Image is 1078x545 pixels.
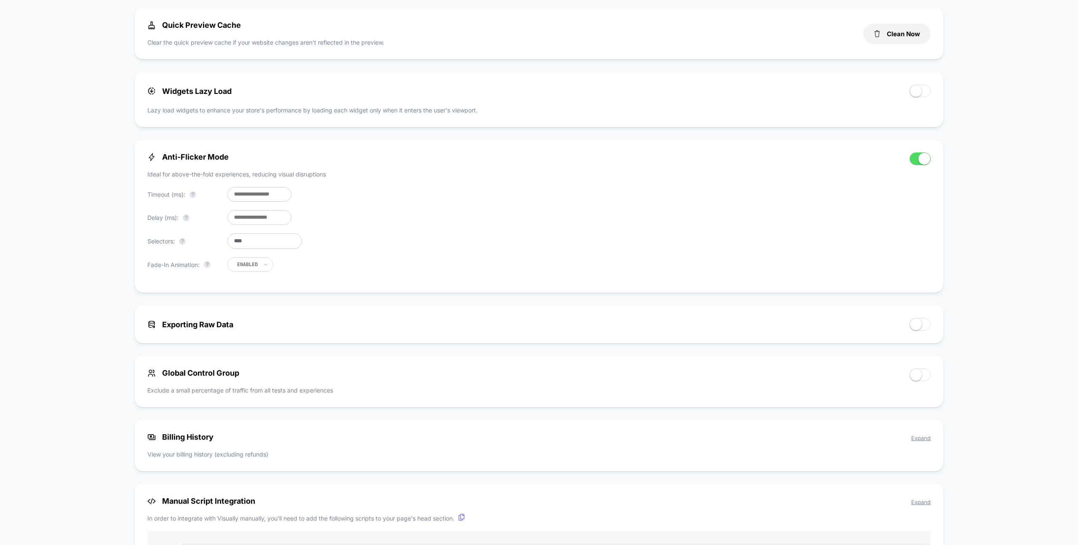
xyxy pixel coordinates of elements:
button: ? [204,261,211,268]
button: Clean Now [863,24,931,44]
span: Expand [911,499,931,505]
span: Global Control Group [147,369,239,377]
span: Billing History [147,433,931,441]
span: Expand [911,435,931,441]
button: ? [179,238,186,245]
p: Delay (ms): [147,213,223,222]
button: ? [189,191,196,198]
p: Exclude a small percentage of traffic from all tests and experiences [147,386,333,395]
p: Lazy load widgets to enhance your store's performance by loading each widget only when it enters ... [147,106,931,115]
span: Widgets Lazy Load [147,87,232,96]
p: In order to integrate with Visually manually, you'll need to add the following scripts to your pa... [147,514,931,523]
span: Anti-Flicker Mode [147,152,229,161]
p: Fade-In Animation: [147,260,223,269]
div: Enabled [237,261,258,268]
button: ? [183,214,189,221]
span: Manual Script Integration [147,497,931,505]
p: View your billing history (excluding refunds) [147,450,931,459]
span: Exporting Raw Data [147,320,233,329]
p: Ideal for above-the-fold experiences, reducing visual disruptions [147,170,326,179]
p: Timeout (ms): [147,190,223,199]
p: Clear the quick preview cache if your website changes aren’t reflected in the preview. [147,38,384,47]
p: Selectors: [147,237,223,246]
span: Quick Preview Cache [147,21,241,29]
